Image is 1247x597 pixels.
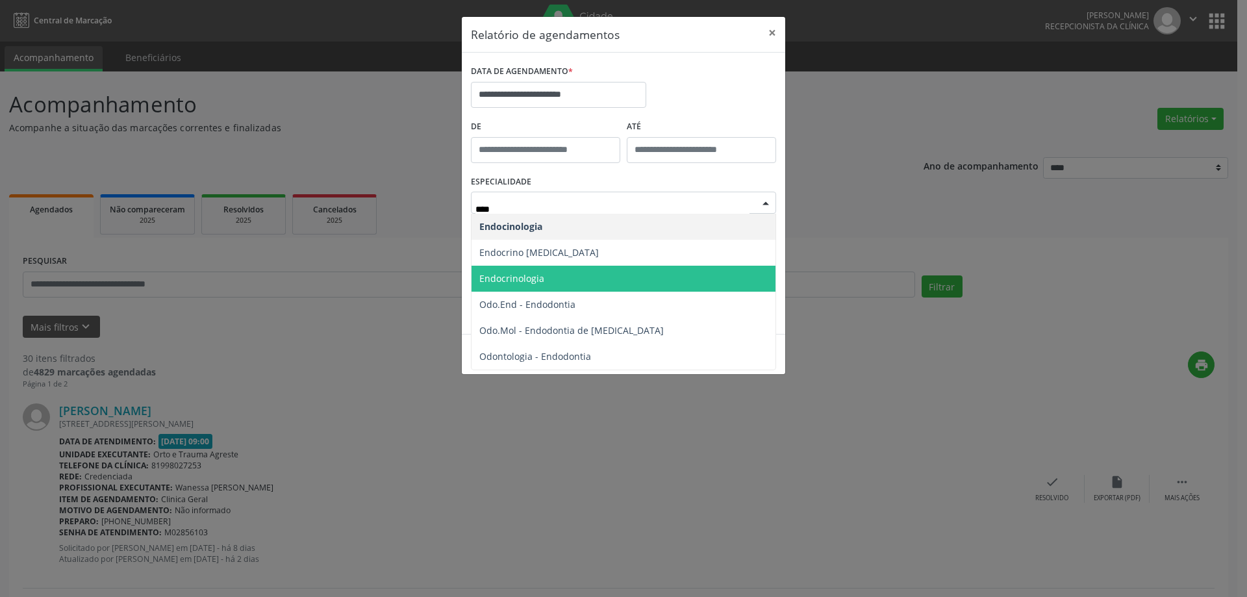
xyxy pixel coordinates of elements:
[479,220,542,233] span: Endocinologia
[479,298,575,311] span: Odo.End - Endodontia
[471,62,573,82] label: DATA DE AGENDAMENTO
[471,26,620,43] h5: Relatório de agendamentos
[471,117,620,137] label: De
[479,324,664,337] span: Odo.Mol - Endodontia de [MEDICAL_DATA]
[479,350,591,362] span: Odontologia - Endodontia
[627,117,776,137] label: ATÉ
[759,17,785,49] button: Close
[479,246,599,259] span: Endocrino [MEDICAL_DATA]
[479,272,544,285] span: Endocrinologia
[471,172,531,192] label: ESPECIALIDADE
